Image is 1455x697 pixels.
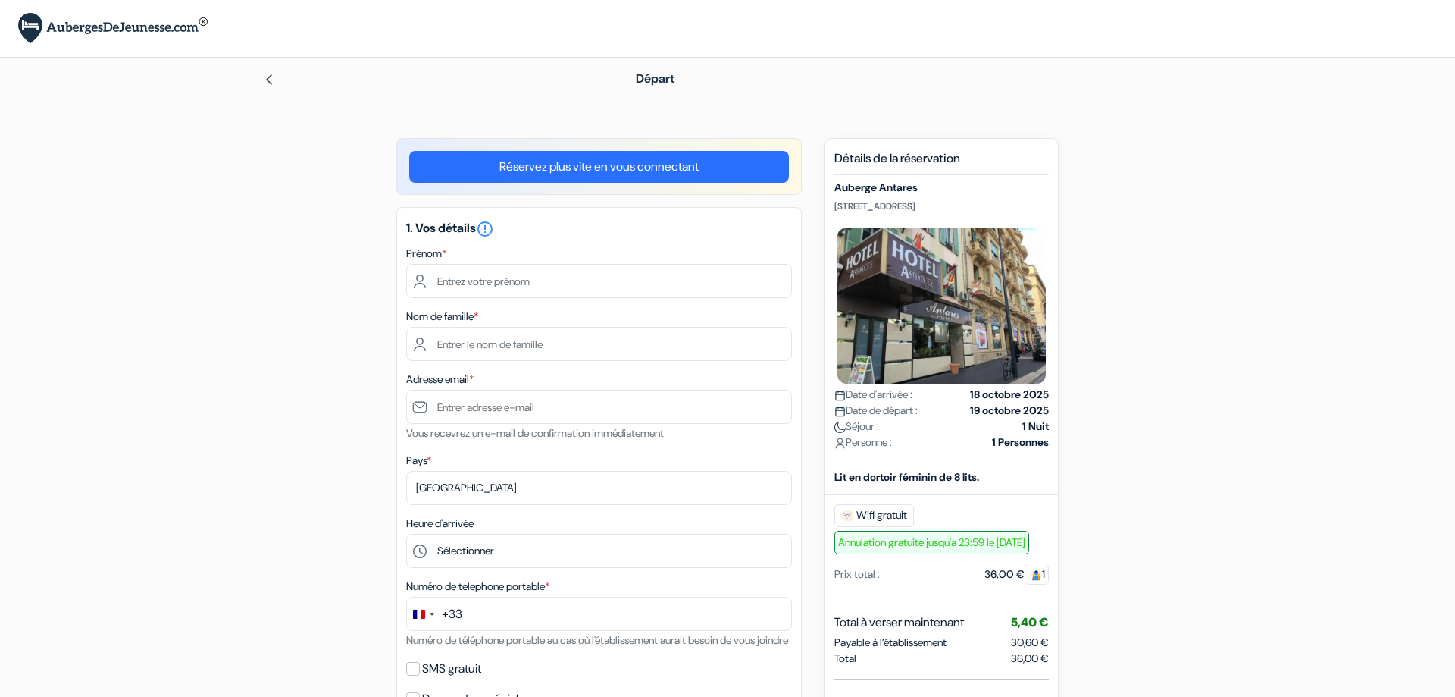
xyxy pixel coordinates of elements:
label: SMS gratuit [422,658,481,680]
label: Nom de famille [406,309,478,325]
label: Adresse email [406,372,474,388]
span: Départ [636,71,674,86]
input: Entrez votre prénom [406,264,792,298]
span: Wifi gratuit [834,504,914,527]
strong: 1 Personnes [992,435,1049,451]
small: Numéro de téléphone portable au cas où l'établissement aurait besoin de vous joindre [406,633,788,647]
small: Vous recevrez un e-mail de confirmation immédiatement [406,426,664,440]
img: calendar.svg [834,406,846,417]
span: Date d'arrivée : [834,387,912,403]
img: free_wifi.svg [841,510,853,522]
div: Prix total : [834,567,880,582]
span: Annulation gratuite jusqu'a 23:59 le [DATE] [834,531,1029,554]
a: Réservez plus vite en vous connectant [409,151,789,183]
strong: 19 octobre 2025 [970,403,1049,419]
label: Prénom [406,246,446,262]
span: Date de départ : [834,403,918,419]
button: Change country, selected France (+33) [407,598,462,630]
h5: 1. Vos détails [406,220,792,238]
div: +33 [442,605,462,623]
img: guest.svg [1031,570,1042,581]
span: Total [834,651,856,667]
input: Entrer adresse e-mail [406,390,792,424]
span: Personne : [834,435,892,451]
img: calendar.svg [834,390,846,401]
img: AubergesDeJeunesse.com [18,13,208,44]
strong: 1 Nuit [1022,419,1049,435]
span: Total à verser maintenant [834,614,964,632]
strong: 18 octobre 2025 [970,387,1049,403]
input: Entrer le nom de famille [406,327,792,361]
h5: Auberge Antares [834,181,1049,194]
span: 36,00 € [1011,651,1049,667]
i: error_outline [476,220,494,238]
img: moon.svg [834,422,846,433]
a: error_outline [476,220,494,236]
p: [STREET_ADDRESS] [834,200,1049,212]
h5: Détails de la réservation [834,151,1049,175]
div: 36,00 € [984,567,1049,582]
label: Pays [406,453,431,469]
img: user_icon.svg [834,438,846,449]
span: 1 [1025,564,1049,585]
label: Heure d'arrivée [406,516,474,532]
span: Payable à l’établissement [834,635,947,651]
b: Lit en dortoir féminin de 8 lits. [834,470,979,484]
img: left_arrow.svg [263,74,275,86]
label: Numéro de telephone portable [406,579,549,595]
span: 5,40 € [1011,614,1049,630]
span: 30,60 € [1011,636,1049,649]
span: Séjour : [834,419,879,435]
